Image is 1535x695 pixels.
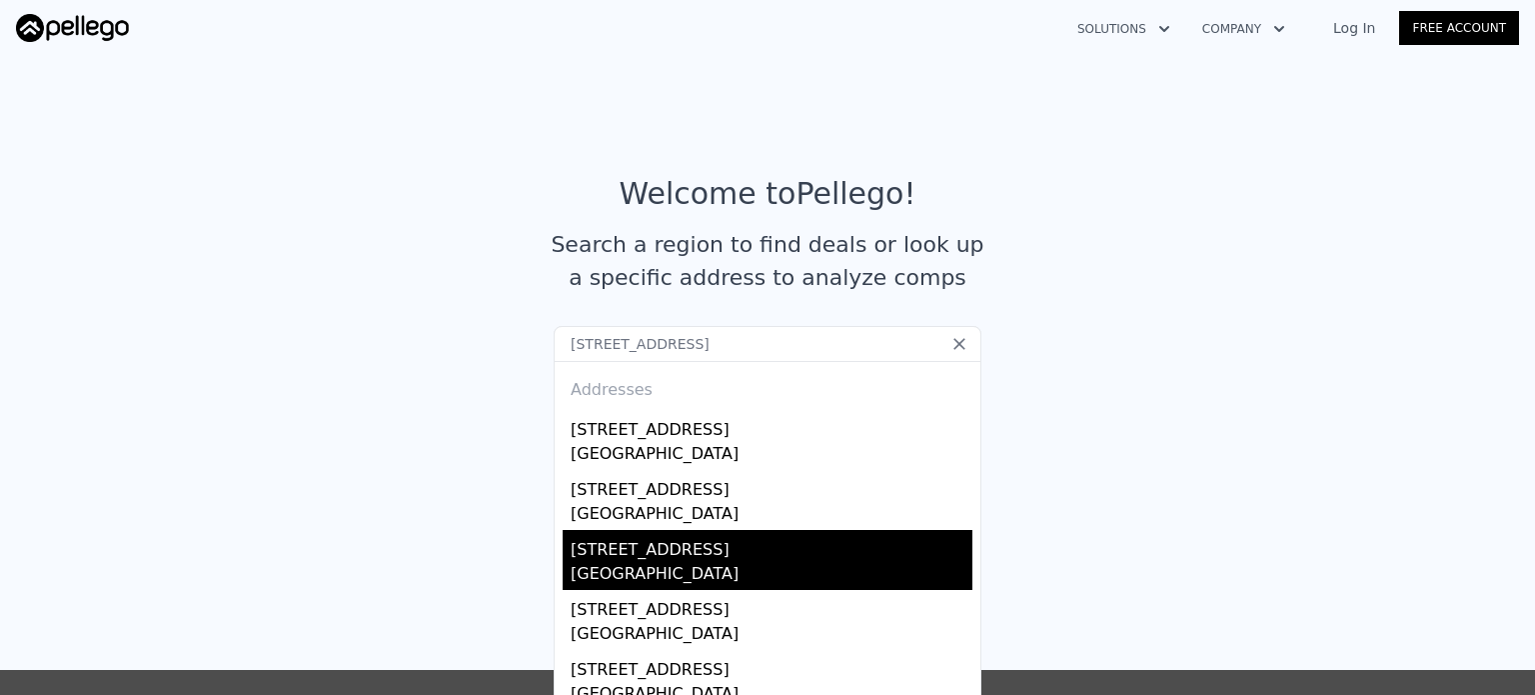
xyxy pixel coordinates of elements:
a: Log In [1309,18,1399,38]
div: Addresses [563,362,972,410]
a: Free Account [1399,11,1519,45]
div: [STREET_ADDRESS] [571,470,972,502]
div: [GEOGRAPHIC_DATA] [571,622,972,650]
div: [STREET_ADDRESS] [571,590,972,622]
div: [STREET_ADDRESS] [571,410,972,442]
div: [STREET_ADDRESS] [571,530,972,562]
button: Solutions [1061,11,1186,47]
div: [GEOGRAPHIC_DATA] [571,562,972,590]
div: Search a region to find deals or look up a specific address to analyze comps [544,228,991,294]
img: Pellego [16,14,129,42]
div: [GEOGRAPHIC_DATA] [571,502,972,530]
div: Welcome to Pellego ! [620,176,916,212]
div: [GEOGRAPHIC_DATA] [571,442,972,470]
div: [STREET_ADDRESS] [571,650,972,682]
button: Company [1186,11,1301,47]
input: Search an address or region... [554,326,981,362]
